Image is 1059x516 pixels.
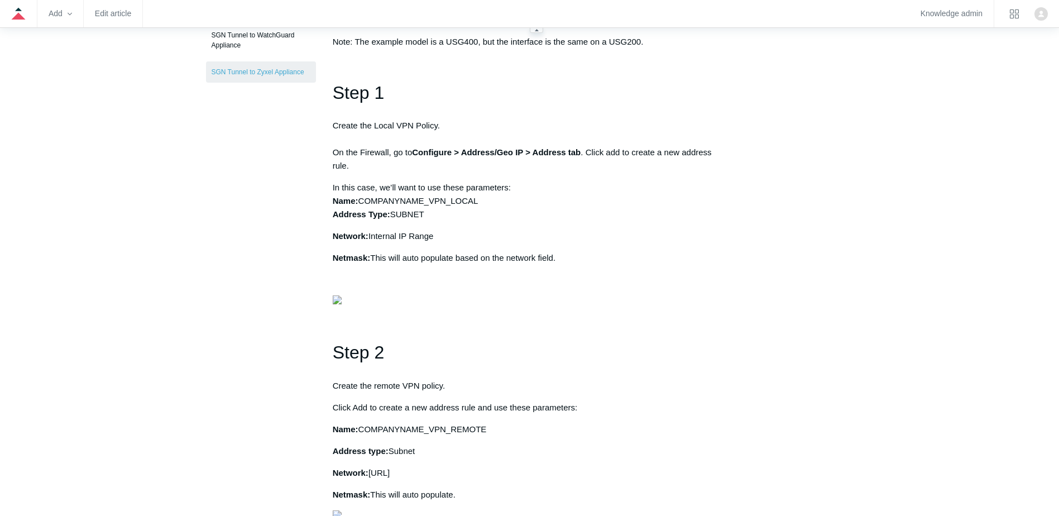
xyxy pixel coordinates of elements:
[333,488,727,501] p: This will auto populate.
[333,253,371,262] strong: Netmask:
[333,181,727,221] p: In this case, we’ll want to use these parameters: COMPANYNAME_VPN_LOCAL SUBNET
[49,11,72,17] zd-hc-trigger: Add
[333,338,727,367] h1: Step 2
[333,424,358,434] strong: Name:
[333,379,727,393] p: Create the remote VPN policy.
[333,79,727,107] h1: Step 1
[412,147,581,157] strong: Configure > Address/Geo IP > Address tab
[333,446,389,456] strong: Address type:
[333,251,727,265] p: This will auto populate based on the network field.
[530,27,543,33] zd-hc-resizer: Guide navigation
[333,466,727,480] p: [URL]
[333,423,727,436] p: COMPANYNAME_VPN_REMOTE
[333,196,358,206] strong: Name:
[333,401,727,414] p: Click Add to create a new address rule and use these parameters:
[1034,7,1048,21] zd-hc-trigger: Click your profile icon to open the profile menu
[333,468,368,477] strong: Network:
[333,35,727,49] p: Note: The example model is a USG400, but the interface is the same on a USG200.
[206,25,316,56] a: SGN Tunnel to WatchGuard Appliance
[921,11,983,17] a: Knowledge admin
[333,209,390,219] strong: Address Type:
[333,295,342,304] img: 18049325178003
[206,61,316,83] a: SGN Tunnel to Zyxel Appliance
[1034,7,1048,21] img: user avatar
[333,231,368,241] strong: Network:
[333,119,727,173] p: Create the Local VPN Policy. On the Firewall, go to . Click add to create a new address rule.
[333,445,727,458] p: Subnet
[95,11,131,17] a: Edit article
[333,230,727,243] p: Internal IP Range
[333,490,371,499] strong: Netmask:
